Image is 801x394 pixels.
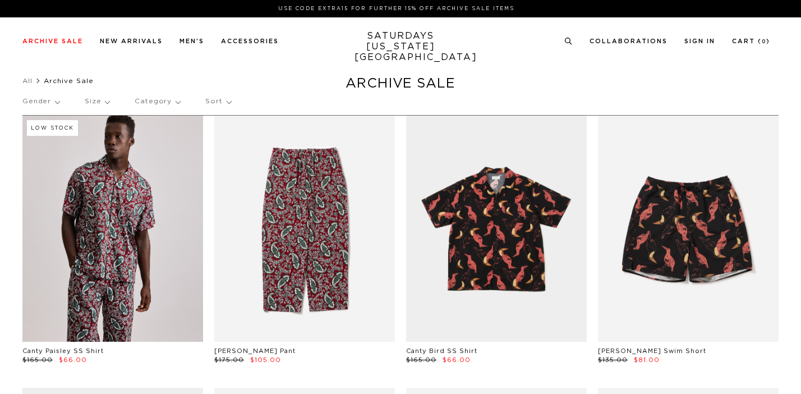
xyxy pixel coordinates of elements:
a: All [22,77,33,84]
a: [PERSON_NAME] Pant [214,348,296,354]
p: Sort [205,89,231,114]
a: Accessories [221,38,279,44]
a: SATURDAYS[US_STATE][GEOGRAPHIC_DATA] [355,31,447,63]
p: Gender [22,89,59,114]
p: Use Code EXTRA15 for Further 15% Off Archive Sale Items [27,4,766,13]
a: Archive Sale [22,38,83,44]
span: $105.00 [250,357,281,363]
span: $66.00 [59,357,87,363]
span: $66.00 [443,357,471,363]
span: $135.00 [598,357,628,363]
span: $175.00 [214,357,244,363]
p: Size [85,89,109,114]
span: $81.00 [634,357,660,363]
a: Canty Bird SS Shirt [406,348,477,354]
a: Cart (0) [732,38,770,44]
div: Low Stock [27,120,78,136]
span: Archive Sale [44,77,94,84]
a: Canty Paisley SS Shirt [22,348,104,354]
span: $165.00 [406,357,436,363]
span: $165.00 [22,357,53,363]
a: Sign In [684,38,715,44]
a: Collaborations [590,38,667,44]
p: Category [135,89,180,114]
a: Men's [179,38,204,44]
small: 0 [762,39,766,44]
a: [PERSON_NAME] Swim Short [598,348,706,354]
a: New Arrivals [100,38,163,44]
